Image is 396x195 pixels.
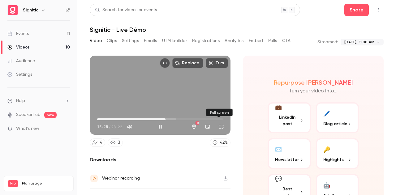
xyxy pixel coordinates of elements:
span: / [109,124,111,129]
div: Events [7,31,29,37]
h1: Signitic - Live Démo [90,26,384,33]
button: ✉️Newsletter [268,138,311,169]
div: Full screen [206,109,233,116]
div: 💼 [275,103,282,112]
button: Clips [107,36,117,46]
span: Pro [8,180,18,187]
div: Videos [7,44,29,50]
a: 4 [90,138,105,147]
div: Settings [7,71,32,78]
span: 28:22 [111,124,122,129]
span: LinkedIn post [275,114,300,127]
button: Embed [249,36,263,46]
button: Mute [123,121,136,133]
div: Search for videos or events [95,7,157,13]
div: ✉️ [275,144,282,154]
div: 3 [118,139,120,146]
button: Emails [144,36,157,46]
button: Embed video [160,58,170,68]
span: Newsletter [275,156,299,163]
button: Analytics [225,36,244,46]
button: Video [90,36,102,46]
div: 🖊️ [323,108,330,118]
button: Replace [172,58,203,68]
div: 42 % [220,139,228,146]
button: Settings [122,36,139,46]
button: UTM builder [162,36,187,46]
span: [DATE], [344,39,357,45]
span: Highlights [323,156,344,163]
button: Turn on miniplayer [201,121,214,133]
h2: Downloads [90,156,230,163]
h6: Signitic [23,7,38,13]
p: Streamed: [317,39,338,45]
span: Help [16,98,25,104]
button: Pause [154,121,166,133]
button: 🔑Highlights [316,138,359,169]
span: new [44,112,57,118]
span: 11:00 AM [359,39,374,45]
h2: Repurpose [PERSON_NAME] [274,79,353,86]
div: 15:25 [97,124,122,129]
button: Settings [188,121,200,133]
button: CTA [282,36,291,46]
button: Registrations [192,36,220,46]
a: SpeakerHub [16,112,41,118]
span: 15:25 [97,124,108,129]
button: Trim [206,58,228,68]
span: Blog article [323,121,347,127]
iframe: Noticeable Trigger [62,126,70,132]
button: 🖊️Blog article [316,102,359,133]
button: 💼LinkedIn post [268,102,311,133]
div: 🤖 [323,180,330,190]
a: 42% [210,138,230,147]
button: Share [344,4,369,16]
button: Polls [268,36,277,46]
img: Signitic [8,5,18,15]
button: Full screen [215,121,227,133]
div: 💬 [275,175,282,183]
p: Turn your video into... [289,87,338,95]
div: 4 [100,139,102,146]
button: Top Bar Actions [374,5,384,15]
a: 3 [108,138,123,147]
span: What's new [16,125,39,132]
div: Audience [7,58,35,64]
li: help-dropdown-opener [7,98,70,104]
span: Plan usage [22,181,70,186]
div: Webinar recording [102,175,140,182]
div: 🔑 [323,144,330,154]
div: HD [196,121,199,125]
